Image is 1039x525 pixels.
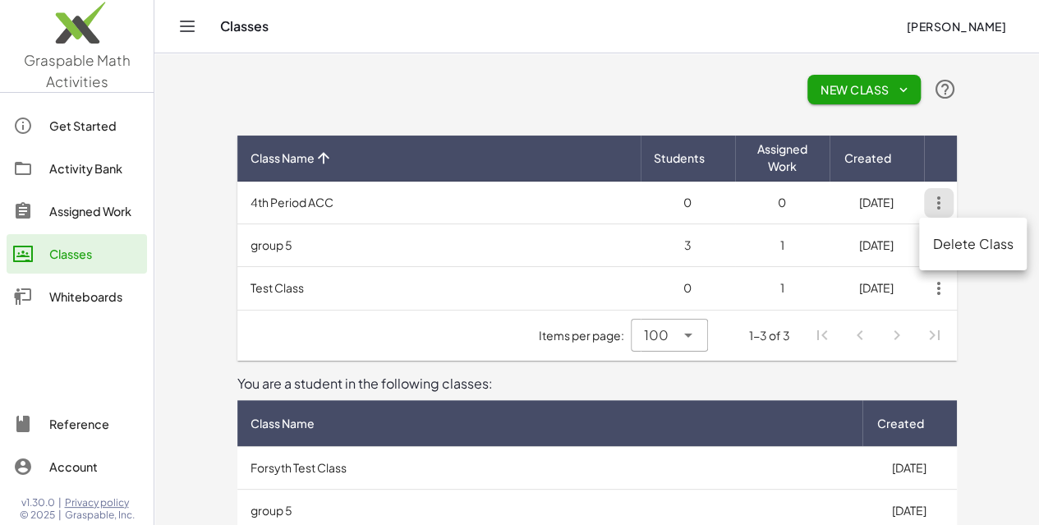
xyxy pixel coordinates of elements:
td: 3 [641,224,735,267]
div: Get Started [49,116,140,136]
button: [PERSON_NAME] [893,12,1019,41]
span: Students [654,150,705,167]
td: Test Class [237,267,641,310]
span: Items per page: [539,327,631,344]
div: Activity Bank [49,159,140,178]
span: Created [877,415,924,432]
td: group 5 [237,224,641,267]
a: Get Started [7,106,147,145]
a: Classes [7,234,147,274]
td: Forsyth Test Class [237,446,862,489]
a: Account [7,447,147,486]
td: 4th Period ACC [237,182,641,224]
div: You are a student in the following classes: [237,374,957,394]
span: Class Name [251,415,315,432]
span: © 2025 [20,509,55,522]
span: [PERSON_NAME] [906,19,1006,34]
span: 1 [780,237,784,252]
nav: Pagination Navigation [803,317,953,355]
span: 100 [644,325,669,345]
span: Graspable, Inc. [65,509,135,522]
span: 1 [780,280,784,295]
span: Assigned Work [748,140,816,175]
a: Privacy policy [65,496,135,509]
button: Toggle navigation [174,13,200,39]
td: 0 [641,182,735,224]
span: Class Name [251,150,315,167]
td: [DATE] [830,182,924,224]
button: New Class [807,75,921,104]
span: 0 [778,195,786,210]
a: Activity Bank [7,149,147,188]
div: Assigned Work [49,201,140,221]
a: Assigned Work [7,191,147,231]
div: Whiteboards [49,287,140,306]
a: Reference [7,404,147,444]
span: v1.30.0 [21,496,55,509]
div: 1-3 of 3 [749,327,790,344]
div: Delete Class [932,234,1014,254]
td: [DATE] [830,267,924,310]
span: New Class [821,82,908,97]
div: Classes [49,244,140,264]
div: Account [49,457,140,477]
td: 0 [641,267,735,310]
td: [DATE] [830,224,924,267]
span: Graspable Math Activities [24,51,131,90]
span: | [58,509,62,522]
div: Reference [49,414,140,434]
a: Whiteboards [7,277,147,316]
span: Created [844,150,891,167]
td: [DATE] [862,446,957,489]
span: | [58,496,62,509]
